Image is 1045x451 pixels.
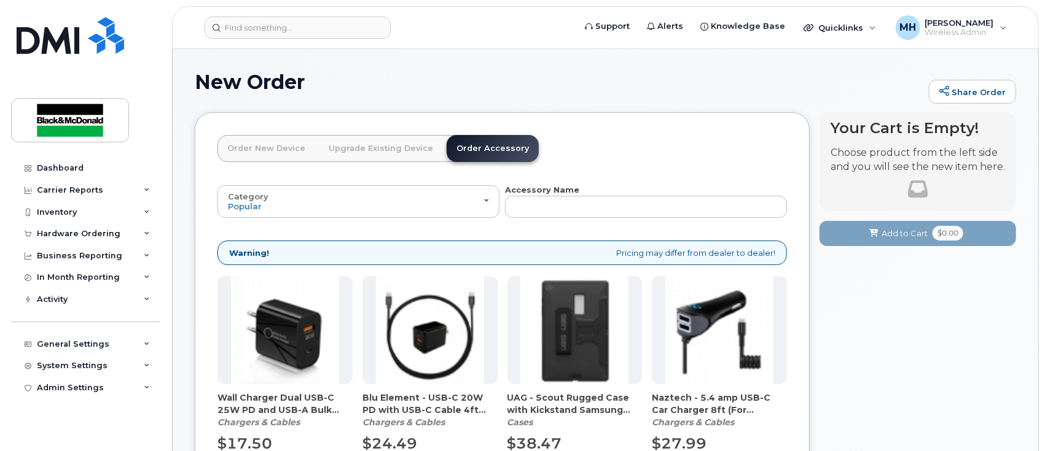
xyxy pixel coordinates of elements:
strong: Accessory Name [505,185,579,195]
div: Pricing may differ from dealer to dealer! [217,241,787,266]
span: Wall Charger Dual USB-C 25W PD and USB-A Bulk (For Samsung) - Black (CAHCBE000093) [217,391,353,416]
img: accessory36986.JPG [520,276,628,384]
span: Blu Element - USB-C 20W PD with USB-C Cable 4ft Wall Charger - Black (CAHCPZ000096) [362,391,498,416]
img: accessory36347.JPG [376,276,484,384]
span: Popular [228,201,262,211]
span: Add to Cart [882,228,928,239]
span: Naztech - 5.4 amp USB-C Car Charger 8ft (For Tablets) (CACCHI000067) [652,391,787,416]
a: Order New Device [217,135,315,162]
div: UAG - Scout Rugged Case with Kickstand Samsung Galaxy Tab A9+ - Black (CACTBE000128) [507,391,643,428]
em: Cases [507,417,533,428]
div: Blu Element - USB-C 20W PD with USB-C Cable 4ft Wall Charger - Black (CAHCPZ000096) [362,391,498,428]
button: Category Popular [217,185,499,217]
a: Order Accessory [447,135,539,162]
div: Naztech - 5.4 amp USB-C Car Charger 8ft (For Tablets) (CACCHI000067) [652,391,787,428]
em: Chargers & Cables [652,417,734,428]
h1: New Order [195,71,923,93]
strong: Warning! [229,247,269,259]
a: Share Order [929,80,1016,104]
em: Chargers & Cables [217,417,300,428]
a: Upgrade Existing Device [319,135,443,162]
span: Category [228,191,268,201]
em: Chargers & Cables [362,417,445,428]
button: Add to Cart $0.00 [820,221,1016,246]
img: accessory36907.JPG [231,276,339,384]
p: Choose product from the left side and you will see the new item here. [831,146,1005,174]
span: UAG - Scout Rugged Case with Kickstand Samsung Galaxy Tab A9+ - Black (CACTBE000128) [507,391,643,416]
span: $0.00 [933,226,963,241]
img: accessory36556.JPG [665,276,773,384]
div: Wall Charger Dual USB-C 25W PD and USB-A Bulk (For Samsung) - Black (CAHCBE000093) [217,391,353,428]
h4: Your Cart is Empty! [831,120,1005,136]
